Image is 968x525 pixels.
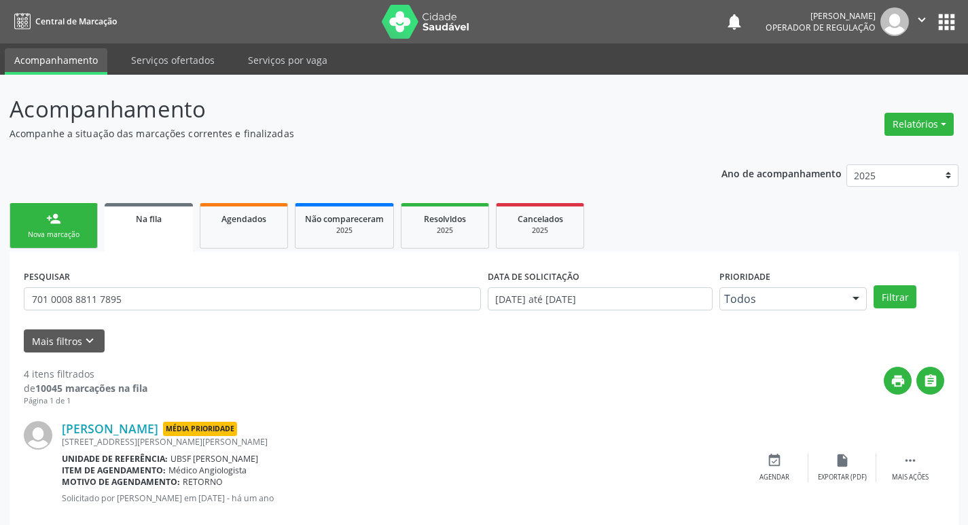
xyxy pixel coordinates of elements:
[5,48,107,75] a: Acompanhamento
[818,473,867,482] div: Exportar (PDF)
[935,10,958,34] button: apps
[724,292,840,306] span: Todos
[171,453,258,465] span: UBSF [PERSON_NAME]
[62,421,158,436] a: [PERSON_NAME]
[767,453,782,468] i: event_available
[20,230,88,240] div: Nova marcação
[874,285,916,308] button: Filtrar
[719,266,770,287] label: Prioridade
[914,12,929,27] i: 
[24,367,147,381] div: 4 itens filtrados
[892,473,929,482] div: Mais ações
[488,266,579,287] label: DATA DE SOLICITAÇÃO
[506,225,574,236] div: 2025
[35,382,147,395] strong: 10045 marcações na fila
[488,287,713,310] input: Selecione um intervalo
[62,465,166,476] b: Item de agendamento:
[238,48,337,72] a: Serviços por vaga
[10,92,674,126] p: Acompanhamento
[411,225,479,236] div: 2025
[721,164,842,181] p: Ano de acompanhamento
[62,492,740,504] p: Solicitado por [PERSON_NAME] em [DATE] - há um ano
[10,126,674,141] p: Acompanhe a situação das marcações correntes e finalizadas
[24,329,105,353] button: Mais filtroskeyboard_arrow_down
[766,10,876,22] div: [PERSON_NAME]
[909,7,935,36] button: 
[62,453,168,465] b: Unidade de referência:
[24,421,52,450] img: img
[122,48,224,72] a: Serviços ofertados
[24,266,70,287] label: PESQUISAR
[916,367,944,395] button: 
[24,287,481,310] input: Nome, CNS
[168,465,247,476] span: Médico Angiologista
[163,422,237,436] span: Média Prioridade
[62,476,180,488] b: Motivo de agendamento:
[221,213,266,225] span: Agendados
[835,453,850,468] i: insert_drive_file
[891,374,906,388] i: print
[766,22,876,33] span: Operador de regulação
[884,367,912,395] button: print
[35,16,117,27] span: Central de Marcação
[518,213,563,225] span: Cancelados
[903,453,918,468] i: 
[82,333,97,348] i: keyboard_arrow_down
[880,7,909,36] img: img
[305,213,384,225] span: Não compareceram
[183,476,223,488] span: RETORNO
[305,225,384,236] div: 2025
[884,113,954,136] button: Relatórios
[424,213,466,225] span: Resolvidos
[46,211,61,226] div: person_add
[10,10,117,33] a: Central de Marcação
[24,381,147,395] div: de
[24,395,147,407] div: Página 1 de 1
[62,436,740,448] div: [STREET_ADDRESS][PERSON_NAME][PERSON_NAME]
[725,12,744,31] button: notifications
[923,374,938,388] i: 
[136,213,162,225] span: Na fila
[759,473,789,482] div: Agendar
